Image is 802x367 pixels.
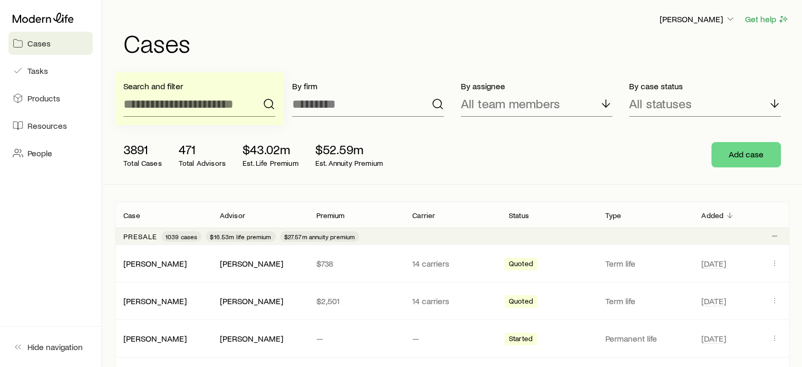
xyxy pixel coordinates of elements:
span: $16.53m life premium [210,232,271,241]
a: Tasks [8,59,93,82]
p: Type [605,211,622,220]
a: [PERSON_NAME] [123,296,187,306]
p: By case status [629,81,781,91]
a: [PERSON_NAME] [123,333,187,343]
p: Est. Life Premium [243,159,298,167]
h1: Cases [123,30,789,55]
button: Add case [711,142,781,167]
div: [PERSON_NAME] [220,333,283,344]
p: Term life [605,296,685,306]
p: Total Advisors [179,159,226,167]
div: [PERSON_NAME] [220,258,283,269]
p: Status [509,211,529,220]
p: Case [123,211,140,220]
span: People [27,148,52,158]
span: Quoted [509,297,533,308]
a: Cases [8,32,93,55]
span: [DATE] [701,333,726,344]
p: Term life [605,258,685,269]
p: [PERSON_NAME] [660,14,736,24]
div: [PERSON_NAME] [220,296,283,307]
span: Quoted [509,259,533,270]
span: Hide navigation [27,342,83,352]
p: Search and filter [123,81,275,91]
p: — [412,333,492,344]
p: By assignee [461,81,613,91]
p: Advisor [220,211,245,220]
a: [PERSON_NAME] [123,258,187,268]
p: 14 carriers [412,258,492,269]
p: 14 carriers [412,296,492,306]
p: All statuses [629,96,692,111]
span: 1039 cases [166,232,198,241]
span: Resources [27,120,67,131]
p: Est. Annuity Premium [315,159,383,167]
div: [PERSON_NAME] [123,258,187,269]
span: [DATE] [701,258,726,269]
button: Get help [745,13,789,25]
a: Resources [8,114,93,137]
p: $738 [316,258,395,269]
span: [DATE] [701,296,726,306]
p: Added [701,211,723,220]
p: $52.59m [315,142,383,157]
span: Cases [27,38,51,49]
button: Hide navigation [8,335,93,359]
p: Premium [316,211,344,220]
p: Carrier [412,211,435,220]
p: — [316,333,395,344]
a: Products [8,87,93,110]
span: Products [27,93,60,103]
button: [PERSON_NAME] [659,13,736,26]
p: Permanent life [605,333,685,344]
a: People [8,142,93,165]
span: Tasks [27,65,48,76]
div: [PERSON_NAME] [123,333,187,344]
p: 3891 [123,142,162,157]
p: $2,501 [316,296,395,306]
p: 471 [179,142,226,157]
p: By firm [292,81,444,91]
p: Presale [123,232,157,241]
span: Started [509,334,533,345]
div: [PERSON_NAME] [123,296,187,307]
p: Total Cases [123,159,162,167]
p: $43.02m [243,142,298,157]
p: All team members [461,96,560,111]
span: $27.57m annuity premium [284,232,355,241]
